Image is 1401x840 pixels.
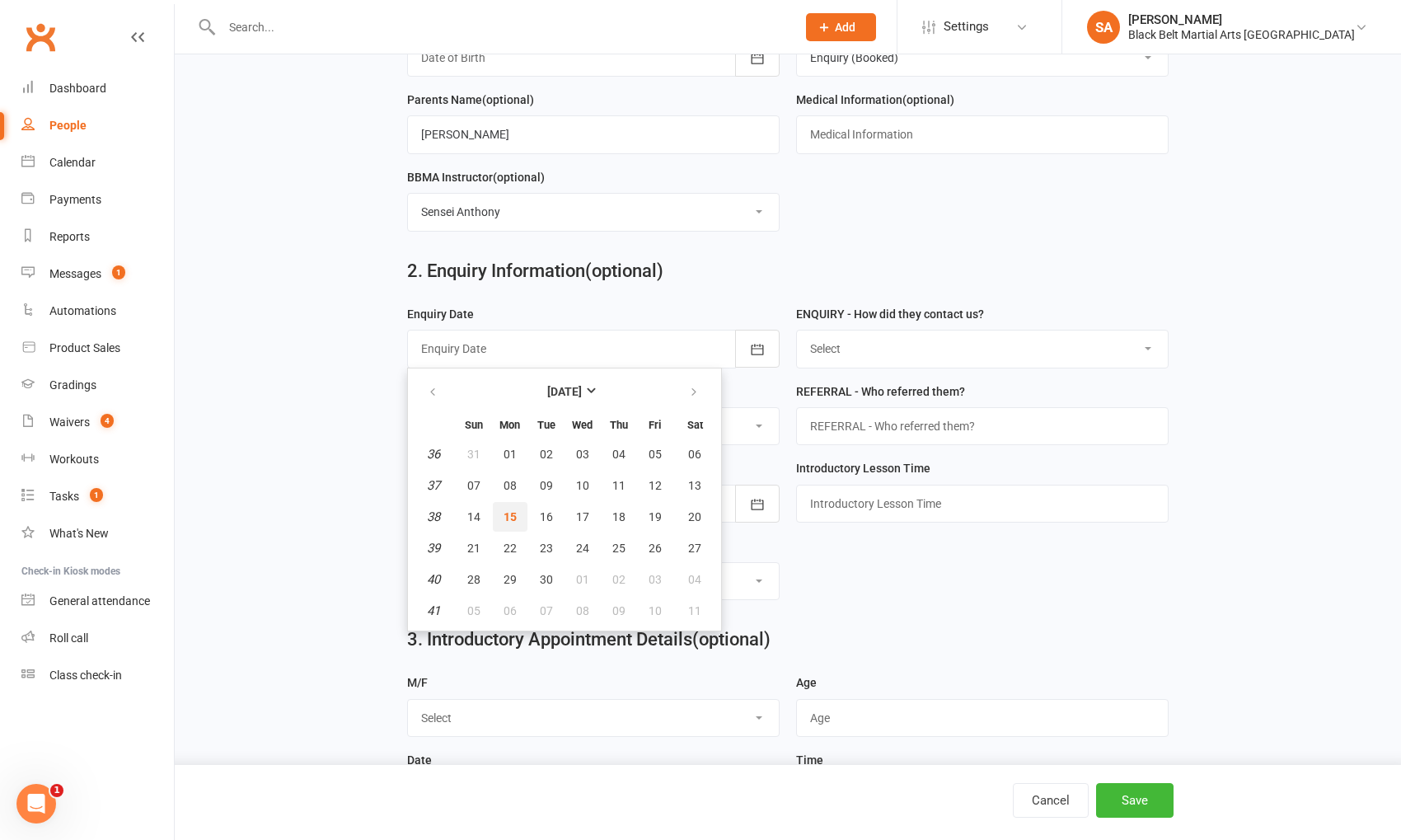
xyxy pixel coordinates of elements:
[21,583,174,620] a: General attendance kiosk mode
[467,542,480,555] span: 21
[49,415,90,429] div: Waivers
[49,230,90,243] div: Reports
[504,479,517,492] span: 08
[612,448,626,461] span: 04
[540,604,553,617] span: 07
[49,156,96,169] div: Calendar
[457,439,491,469] button: 31
[21,330,174,367] a: Product Sales
[482,93,534,106] spang: (optional)
[504,542,517,555] span: 22
[585,260,663,281] span: (optional)
[467,604,480,617] span: 05
[649,604,662,617] span: 10
[540,448,553,461] span: 02
[602,596,636,626] button: 09
[649,419,661,431] small: Friday
[49,304,116,317] div: Automations
[638,565,672,594] button: 03
[49,378,96,392] div: Gradings
[1096,783,1174,818] button: Save
[576,573,589,586] span: 01
[21,181,174,218] a: Payments
[649,510,662,523] span: 19
[674,596,716,626] button: 11
[1087,11,1120,44] div: SA
[610,419,628,431] small: Thursday
[493,596,527,626] button: 06
[638,596,672,626] button: 10
[674,565,716,594] button: 04
[21,107,174,144] a: People
[602,565,636,594] button: 02
[21,620,174,657] a: Roll call
[427,572,440,587] em: 40
[407,305,474,323] label: Enquiry Date
[467,479,480,492] span: 07
[529,533,564,563] button: 23
[529,565,564,594] button: 30
[796,115,1169,153] input: Medical Information
[674,471,716,500] button: 13
[493,533,527,563] button: 22
[467,573,480,586] span: 28
[612,479,626,492] span: 11
[692,629,771,650] span: (optional)
[796,91,954,109] label: Medical Information
[49,669,122,682] div: Class check-in
[688,573,701,586] span: 04
[1128,27,1355,42] div: Black Belt Martial Arts [GEOGRAPHIC_DATA]
[467,448,480,461] span: 31
[540,479,553,492] span: 09
[457,533,491,563] button: 21
[576,448,589,461] span: 03
[902,93,954,106] spang: (optional)
[638,533,672,563] button: 26
[427,603,440,618] em: 41
[493,502,527,532] button: 15
[407,751,432,769] label: Date
[796,751,823,769] label: Time
[50,784,63,797] span: 1
[49,82,106,95] div: Dashboard
[49,119,87,132] div: People
[467,510,480,523] span: 14
[688,604,701,617] span: 11
[537,419,555,431] small: Tuesday
[21,218,174,256] a: Reports
[493,439,527,469] button: 01
[688,448,701,461] span: 06
[407,91,534,109] label: Parents Name
[21,293,174,330] a: Automations
[529,471,564,500] button: 09
[649,448,662,461] span: 05
[21,256,174,293] a: Messages 1
[504,573,517,586] span: 29
[21,515,174,552] a: What's New
[612,510,626,523] span: 18
[565,439,600,469] button: 03
[21,367,174,404] a: Gradings
[112,265,125,279] span: 1
[21,441,174,478] a: Workouts
[547,385,582,398] strong: [DATE]
[21,478,174,515] a: Tasks 1
[427,509,440,524] em: 38
[465,419,483,431] small: Sunday
[529,502,564,532] button: 16
[49,527,109,540] div: What's New
[796,407,1169,445] input: REFERRAL - Who referred them?
[796,699,1169,737] input: Age
[457,565,491,594] button: 28
[540,573,553,586] span: 30
[602,471,636,500] button: 11
[796,673,817,692] label: Age
[796,305,984,323] label: ENQUIRY - How did they contact us?
[638,502,672,532] button: 19
[407,261,1169,281] h2: 2. Enquiry Information
[638,439,672,469] button: 05
[457,471,491,500] button: 07
[602,439,636,469] button: 04
[565,502,600,532] button: 17
[529,439,564,469] button: 02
